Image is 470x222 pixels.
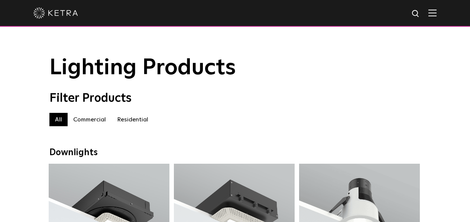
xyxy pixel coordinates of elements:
span: Lighting Products [49,57,236,79]
div: Downlights [49,147,421,158]
img: ketra-logo-2019-white [33,7,78,19]
label: Residential [111,113,154,126]
img: search icon [411,9,421,19]
label: Commercial [68,113,111,126]
label: All [49,113,68,126]
img: Hamburger%20Nav.svg [428,9,437,16]
div: Filter Products [49,91,421,105]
